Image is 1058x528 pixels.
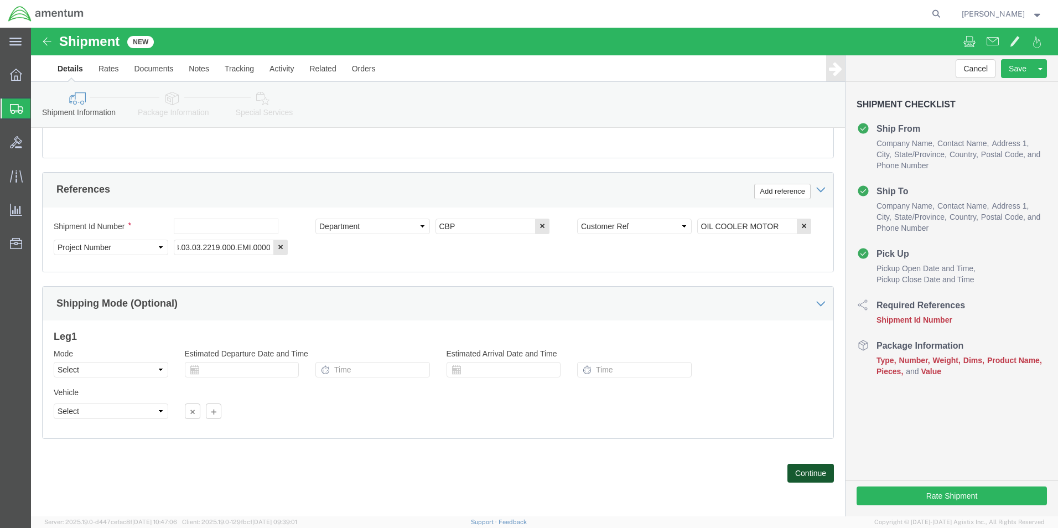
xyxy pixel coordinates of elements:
[499,519,527,525] a: Feedback
[8,6,84,22] img: logo
[44,519,177,525] span: Server: 2025.19.0-d447cefac8f
[252,519,297,525] span: [DATE] 09:39:01
[182,519,297,525] span: Client: 2025.19.0-129fbcf
[961,7,1043,20] button: [PERSON_NAME]
[31,28,1058,516] iframe: FS Legacy Container
[471,519,499,525] a: Support
[132,519,177,525] span: [DATE] 10:47:06
[874,517,1045,527] span: Copyright © [DATE]-[DATE] Agistix Inc., All Rights Reserved
[962,8,1025,20] span: Nancy Valdes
